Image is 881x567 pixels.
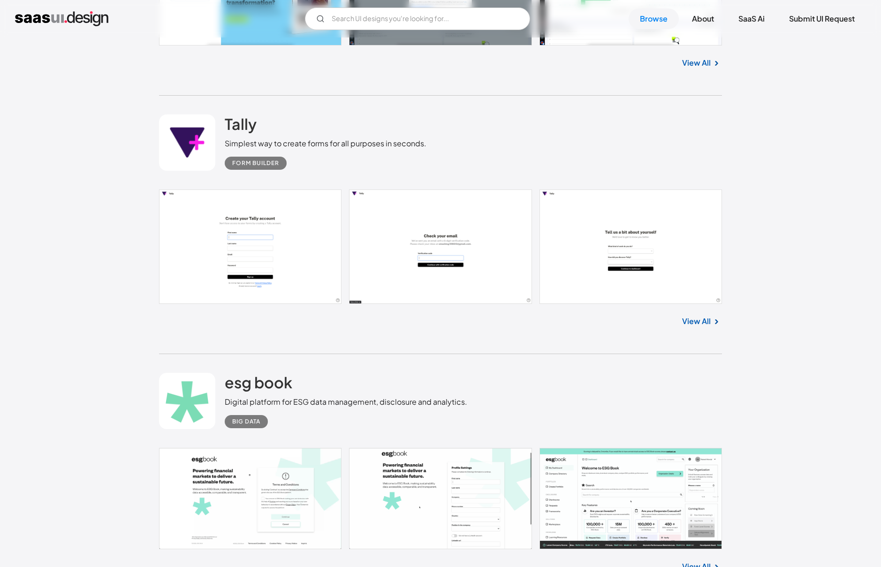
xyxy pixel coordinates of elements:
[778,8,866,29] a: Submit UI Request
[225,373,292,392] h2: esg book
[225,396,467,408] div: Digital platform for ESG data management, disclosure and analytics.
[225,138,426,149] div: Simplest way to create forms for all purposes in seconds.
[225,114,257,138] a: Tally
[15,11,108,26] a: home
[629,8,679,29] a: Browse
[225,373,292,396] a: esg book
[682,316,711,327] a: View All
[682,57,711,68] a: View All
[305,8,530,30] input: Search UI designs you're looking for...
[727,8,776,29] a: SaaS Ai
[232,416,260,427] div: Big Data
[681,8,725,29] a: About
[225,114,257,133] h2: Tally
[305,8,530,30] form: Email Form
[232,158,279,169] div: Form Builder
